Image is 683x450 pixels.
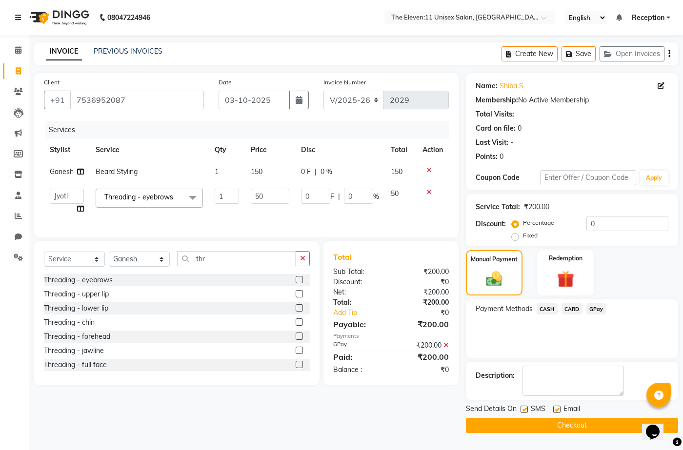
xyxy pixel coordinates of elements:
span: F [330,192,334,202]
button: Create New [502,46,558,61]
div: Name: [476,81,498,91]
th: Service [90,139,209,161]
div: Payable: [326,318,391,330]
div: ₹200.00 [524,202,549,212]
span: Reception [632,13,664,23]
div: Discount: [326,277,391,287]
div: Balance : [326,365,391,375]
div: ₹200.00 [391,297,456,308]
span: SMS [531,404,545,416]
button: +91 [44,91,71,109]
span: 0 % [321,167,332,177]
th: Qty [209,139,245,161]
div: Description: [476,371,515,381]
button: Checkout [466,418,678,433]
div: Threading - forehead [44,332,110,342]
span: Send Details On [466,404,517,416]
input: Enter Offer / Coupon Code [540,170,637,185]
span: CARD [562,303,583,314]
span: Total [333,252,356,262]
div: ₹200.00 [391,351,456,363]
div: ₹200.00 [391,318,456,330]
span: GPay [586,303,606,314]
div: ₹0 [391,365,456,375]
a: Shiba S [500,81,523,91]
label: Invoice Number [323,78,366,87]
span: 150 [251,167,262,176]
th: Total [385,139,417,161]
span: Threading - eyebrows [104,193,173,201]
div: - [510,137,513,148]
iframe: chat widget [642,411,673,440]
th: Action [417,139,449,161]
label: Fixed [523,231,538,240]
a: x [173,193,178,201]
div: Net: [326,287,391,297]
div: Points: [476,152,498,162]
th: Disc [295,139,385,161]
th: Price [245,139,295,161]
div: Total Visits: [476,109,514,119]
span: | [315,167,317,177]
label: Percentage [523,218,554,227]
div: GPay [326,340,391,351]
img: logo [25,4,92,31]
div: ₹200.00 [391,267,456,277]
div: Threading - eyebrows [44,275,113,285]
button: Open Invoices [600,46,664,61]
b: 08047224946 [107,4,150,31]
div: Total: [326,297,391,308]
div: 0 [500,152,503,162]
div: Discount: [476,219,506,229]
div: Paid: [326,351,391,363]
div: Membership: [476,95,518,105]
span: % [373,192,379,202]
div: Threading - upper lip [44,289,109,299]
span: Ganesh [50,167,74,176]
div: Threading - chin [44,317,95,328]
div: Service Total: [476,202,520,212]
label: Manual Payment [471,255,518,264]
div: No Active Membership [476,95,668,105]
div: Last Visit: [476,137,508,148]
th: Stylist [44,139,90,161]
div: ₹200.00 [391,287,456,297]
input: Search or Scan [177,251,296,266]
div: Threading - full face [44,360,107,370]
span: Beard Styling [96,167,138,176]
div: ₹0 [402,308,456,318]
span: CASH [537,303,558,314]
button: Apply [640,171,668,185]
div: ₹200.00 [391,340,456,351]
button: Save [562,46,596,61]
div: Threading - jawline [44,346,104,356]
label: Client [44,78,60,87]
div: Payments [333,332,449,340]
span: Email [563,404,580,416]
label: Date [219,78,232,87]
div: 0 [518,123,522,134]
div: Services [45,121,456,139]
span: | [338,192,340,202]
input: Search by Name/Mobile/Email/Code [70,91,204,109]
a: Add Tip [326,308,402,318]
div: Threading - lower lip [44,303,108,313]
span: 0 F [301,167,311,177]
label: Redemption [549,254,583,263]
img: _cash.svg [481,270,507,288]
a: PREVIOUS INVOICES [94,47,162,56]
div: Sub Total: [326,267,391,277]
span: 50 [391,189,399,198]
a: INVOICE [46,43,82,60]
span: 150 [391,167,402,176]
div: Coupon Code [476,173,540,183]
div: Card on file: [476,123,516,134]
span: 1 [215,167,219,176]
img: _gift.svg [552,269,580,290]
span: Payment Methods [476,304,533,314]
div: ₹0 [391,277,456,287]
